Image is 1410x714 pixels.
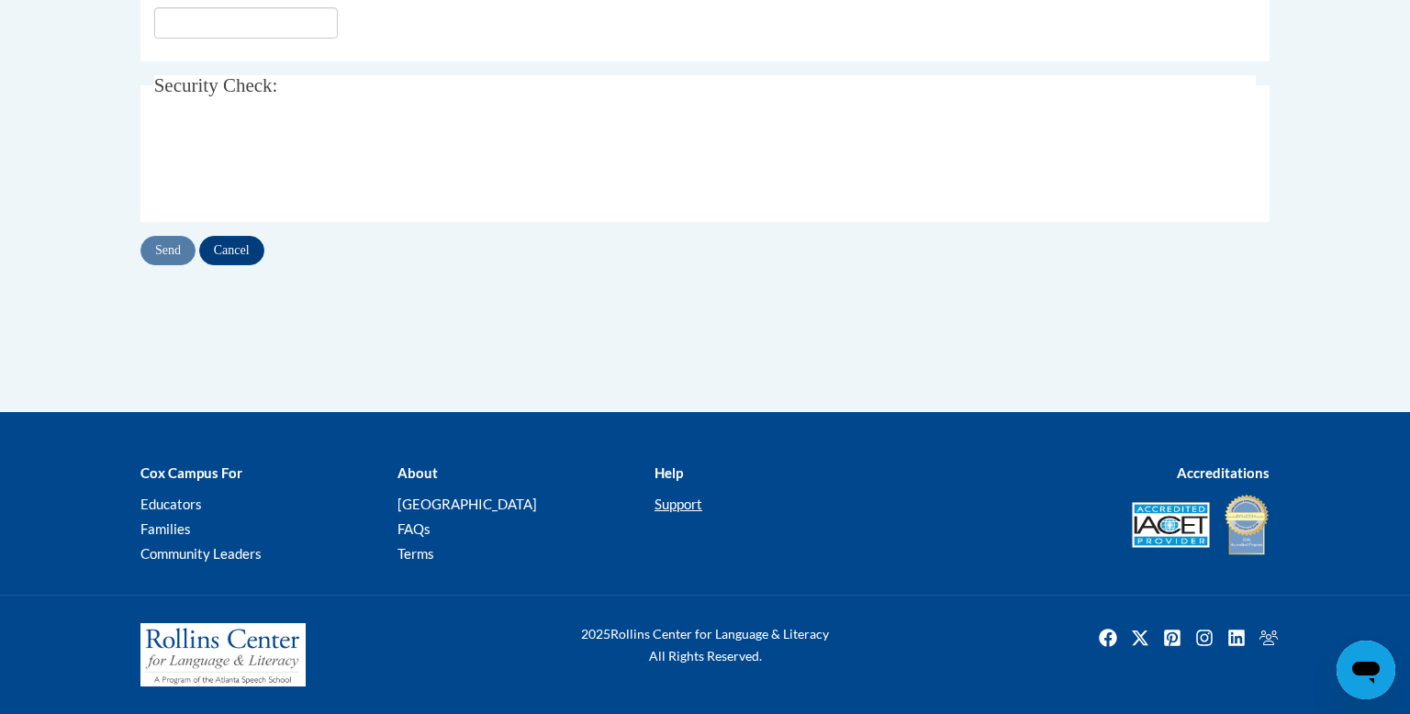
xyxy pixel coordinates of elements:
[1125,623,1155,653] img: Twitter icon
[1093,623,1123,653] img: Facebook icon
[1222,623,1251,653] a: Linkedin
[140,545,262,562] a: Community Leaders
[581,626,610,641] span: 2025
[1177,464,1270,481] b: Accreditations
[397,545,434,562] a: Terms
[1125,623,1155,653] a: Twitter
[140,496,202,512] a: Educators
[1254,623,1283,653] img: Facebook group icon
[397,496,537,512] a: [GEOGRAPHIC_DATA]
[140,623,306,687] img: Rollins Center for Language & Literacy - A Program of the Atlanta Speech School
[154,7,338,39] input: Email
[1222,623,1251,653] img: LinkedIn icon
[655,496,702,512] a: Support
[1254,623,1283,653] a: Facebook Group
[1093,623,1123,653] a: Facebook
[397,464,438,481] b: About
[1337,641,1395,699] iframe: Button to launch messaging window
[199,236,264,265] input: Cancel
[1190,623,1219,653] img: Instagram icon
[140,464,242,481] b: Cox Campus For
[397,520,431,537] a: FAQs
[1190,623,1219,653] a: Instagram
[1132,502,1210,548] img: Accredited IACET® Provider
[1158,623,1187,653] img: Pinterest icon
[655,464,683,481] b: Help
[154,128,433,199] iframe: reCAPTCHA
[1224,493,1270,557] img: IDA® Accredited
[140,520,191,537] a: Families
[1158,623,1187,653] a: Pinterest
[512,623,898,667] div: Rollins Center for Language & Literacy All Rights Reserved.
[154,74,278,96] span: Security Check:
